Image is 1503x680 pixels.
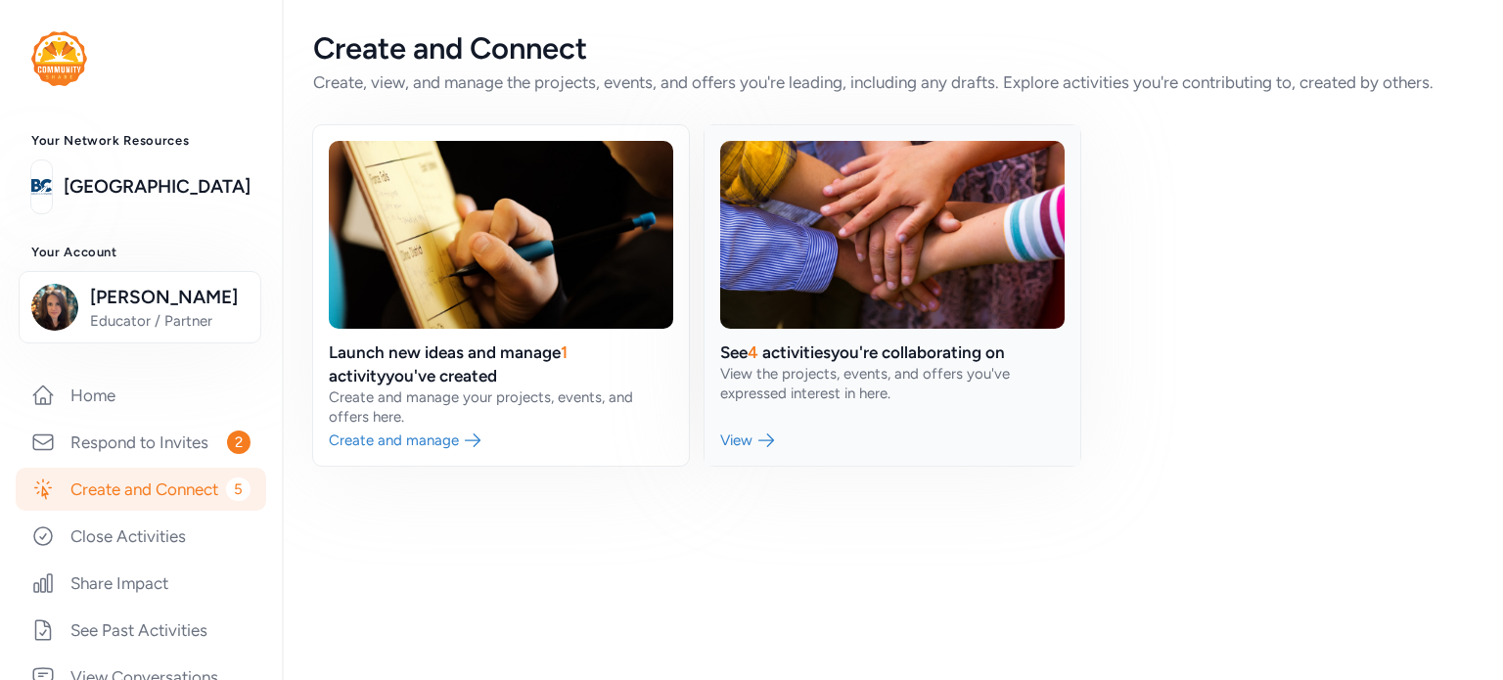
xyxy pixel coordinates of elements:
[16,609,266,652] a: See Past Activities
[16,421,266,464] a: Respond to Invites2
[19,271,261,343] button: [PERSON_NAME]Educator / Partner
[31,165,52,208] img: logo
[31,31,87,86] img: logo
[90,311,249,331] span: Educator / Partner
[226,477,250,501] span: 5
[16,562,266,605] a: Share Impact
[31,133,250,149] h3: Your Network Resources
[31,245,250,260] h3: Your Account
[313,70,1472,94] div: Create, view, and manage the projects, events, and offers you're leading, including any drafts. E...
[16,468,266,511] a: Create and Connect5
[64,173,250,201] a: [GEOGRAPHIC_DATA]
[90,284,249,311] span: [PERSON_NAME]
[16,515,266,558] a: Close Activities
[227,431,250,454] span: 2
[313,31,1472,67] div: Create and Connect
[16,374,266,417] a: Home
